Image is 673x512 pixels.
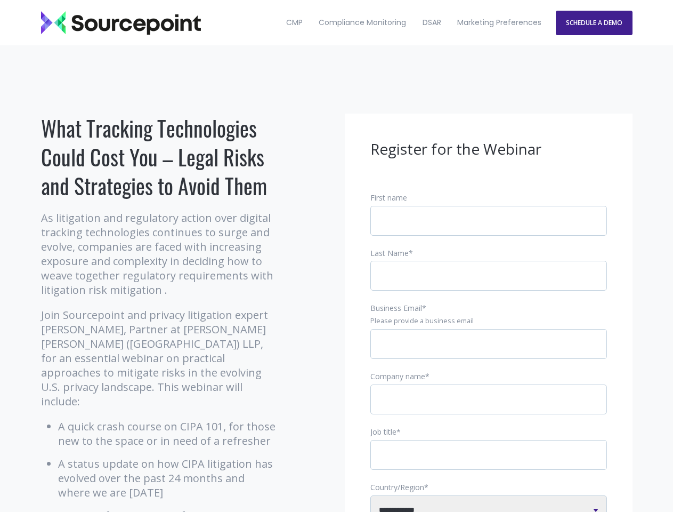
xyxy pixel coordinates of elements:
[370,427,396,437] span: Job title
[370,139,607,159] h3: Register for the Webinar
[556,11,633,35] a: SCHEDULE A DEMO
[370,193,407,203] span: First name
[41,114,278,200] h1: What Tracking Technologies Could Cost You – Legal Risks and Strategies to Avoid Them
[370,303,422,313] span: Business Email
[41,211,278,297] p: As litigation and regulatory action over digital tracking technologies continues to surge and evo...
[370,248,409,258] span: Last Name
[58,457,278,500] li: A status update on how CIPA litigation has evolved over the past 24 months and where we are [DATE]
[370,316,607,326] legend: Please provide a business email
[58,419,278,448] li: A quick crash course on CIPA 101, for those new to the space or in need of a refresher
[41,11,201,35] img: Sourcepoint_logo_black_transparent (2)-2
[41,308,278,409] p: Join Sourcepoint and privacy litigation expert [PERSON_NAME], Partner at [PERSON_NAME] [PERSON_NA...
[370,371,425,381] span: Company name
[370,482,424,492] span: Country/Region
